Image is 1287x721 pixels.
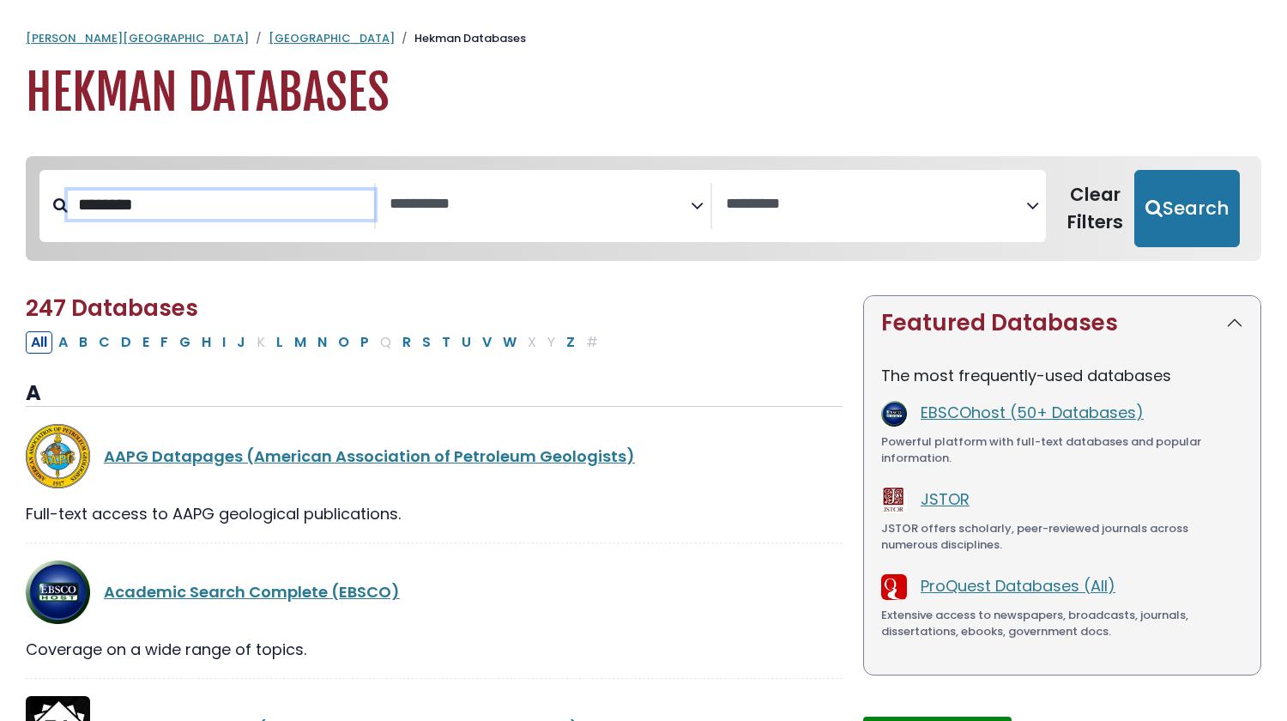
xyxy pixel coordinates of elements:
button: Filter Results D [116,331,136,354]
div: Full-text access to AAPG geological publications. [26,502,843,525]
div: JSTOR offers scholarly, peer-reviewed journals across numerous disciplines. [881,520,1243,554]
a: [GEOGRAPHIC_DATA] [269,30,395,46]
button: All [26,331,52,354]
button: Filter Results U [456,331,476,354]
button: Filter Results E [137,331,154,354]
a: ProQuest Databases (All) [921,575,1115,597]
button: Featured Databases [864,296,1260,350]
nav: Search filters [26,156,1261,261]
button: Filter Results Z [561,331,580,354]
nav: breadcrumb [26,30,1261,47]
button: Clear Filters [1056,170,1134,247]
a: [PERSON_NAME][GEOGRAPHIC_DATA] [26,30,249,46]
button: Filter Results L [271,331,288,354]
button: Filter Results C [94,331,115,354]
button: Filter Results S [417,331,436,354]
button: Filter Results W [498,331,522,354]
span: 247 Databases [26,293,198,324]
a: AAPG Datapages (American Association of Petroleum Geologists) [104,445,635,467]
button: Filter Results J [232,331,251,354]
button: Filter Results H [196,331,216,354]
h3: A [26,381,843,407]
div: Powerful platform with full-text databases and popular information. [881,433,1243,467]
button: Filter Results V [477,331,497,354]
button: Filter Results B [74,331,93,354]
button: Filter Results I [217,331,231,354]
button: Filter Results R [397,331,416,354]
textarea: Search [390,196,691,214]
button: Filter Results F [155,331,173,354]
a: EBSCOhost (50+ Databases) [921,402,1144,423]
button: Filter Results M [289,331,311,354]
button: Filter Results O [333,331,354,354]
button: Filter Results T [437,331,456,354]
button: Filter Results N [312,331,332,354]
p: The most frequently-used databases [881,364,1243,387]
button: Filter Results G [174,331,196,354]
div: Alpha-list to filter by first letter of database name [26,330,605,352]
div: Coverage on a wide range of topics. [26,638,843,661]
button: Submit for Search Results [1134,170,1240,247]
a: JSTOR [921,488,970,510]
button: Filter Results P [355,331,374,354]
h1: Hekman Databases [26,64,1261,122]
button: Filter Results A [53,331,73,354]
div: Extensive access to newspapers, broadcasts, journals, dissertations, ebooks, government docs. [881,607,1243,640]
input: Search database by title or keyword [68,191,374,219]
li: Hekman Databases [395,30,526,47]
textarea: Search [726,196,1027,214]
a: Academic Search Complete (EBSCO) [104,581,400,603]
